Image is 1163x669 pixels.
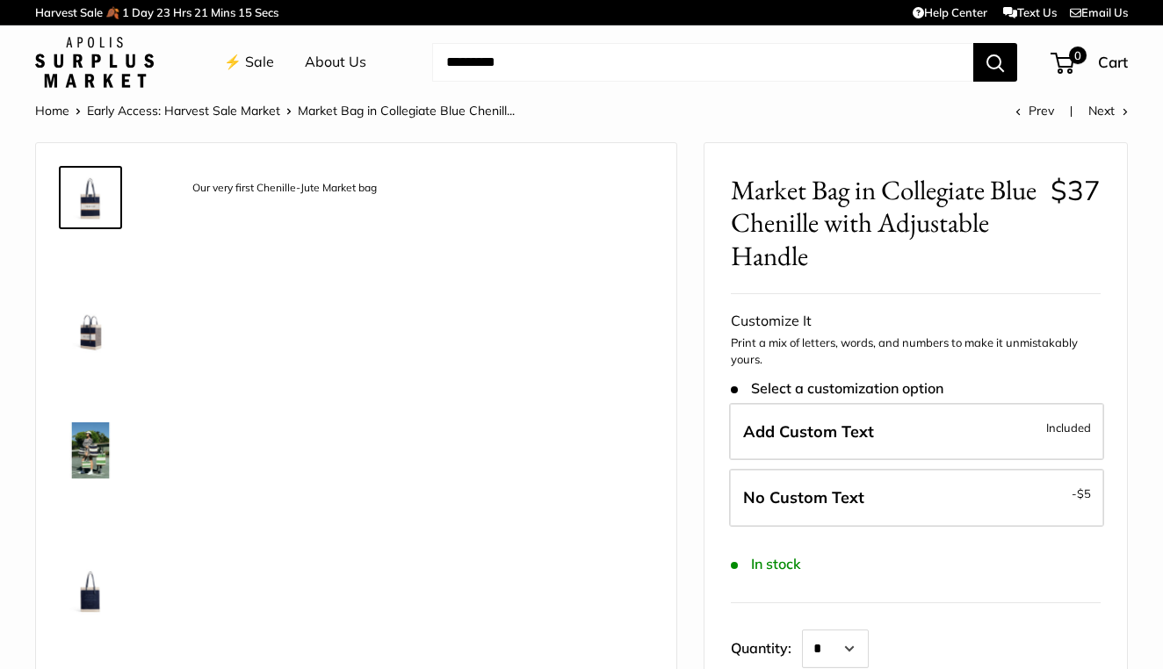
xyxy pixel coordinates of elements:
[432,43,973,82] input: Search...
[62,422,119,478] img: Market Bag in Collegiate Blue Chenille with Adjustable Handle
[731,380,943,397] span: Select a customization option
[1046,417,1091,438] span: Included
[62,169,119,226] img: description_Our very first Chenille-Jute Market bag
[1015,103,1054,119] a: Prev
[194,5,208,19] span: 21
[238,5,252,19] span: 15
[59,559,122,622] a: description_Seal of authenticity printed on the backside of every bag.
[1051,173,1101,207] span: $37
[731,174,1037,272] span: Market Bag in Collegiate Blue Chenille with Adjustable Handle
[132,5,154,19] span: Day
[729,469,1104,527] label: Leave Blank
[255,5,278,19] span: Secs
[729,403,1104,461] label: Add Custom Text
[59,166,122,229] a: description_Our very first Chenille-Jute Market bag
[122,5,129,19] span: 1
[1077,486,1091,500] span: $5
[1070,5,1128,19] a: Email Us
[35,99,515,122] nav: Breadcrumb
[173,5,191,19] span: Hrs
[35,37,154,88] img: Apolis: Surplus Market
[743,487,864,507] span: No Custom Text
[59,419,122,482] a: Market Bag in Collegiate Blue Chenille with Adjustable Handle
[1072,483,1091,504] span: -
[973,43,1017,82] button: Search
[35,103,69,119] a: Home
[1069,47,1087,64] span: 0
[87,103,280,119] a: Early Access: Harvest Sale Market
[59,236,122,290] a: description_Take it anywhere with easy-grip handles.
[913,5,987,19] a: Help Center
[731,334,1101,369] p: Print a mix of letters, words, and numbers to make it unmistakably yours.
[62,563,119,619] img: description_Seal of authenticity printed on the backside of every bag.
[59,367,122,412] a: description_A close up of our first Chenille Jute Market Bag
[211,5,235,19] span: Mins
[731,308,1101,334] div: Customize It
[731,624,802,668] label: Quantity:
[156,5,170,19] span: 23
[1098,53,1128,71] span: Cart
[59,489,122,552] a: description_Print Shop Exclusive Leather Patch on each bag
[1003,5,1057,19] a: Text Us
[743,421,874,442] span: Add Custom Text
[1052,48,1128,76] a: 0 Cart
[731,556,800,572] span: In stock
[1088,103,1128,119] a: Next
[62,300,119,356] img: description_Adjustable Handles for whatever mood you are in
[305,49,366,76] a: About Us
[224,49,274,76] a: ⚡️ Sale
[184,176,386,200] div: Our very first Chenille-Jute Market bag
[59,297,122,360] a: description_Adjustable Handles for whatever mood you are in
[298,103,515,119] span: Market Bag in Collegiate Blue Chenill...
